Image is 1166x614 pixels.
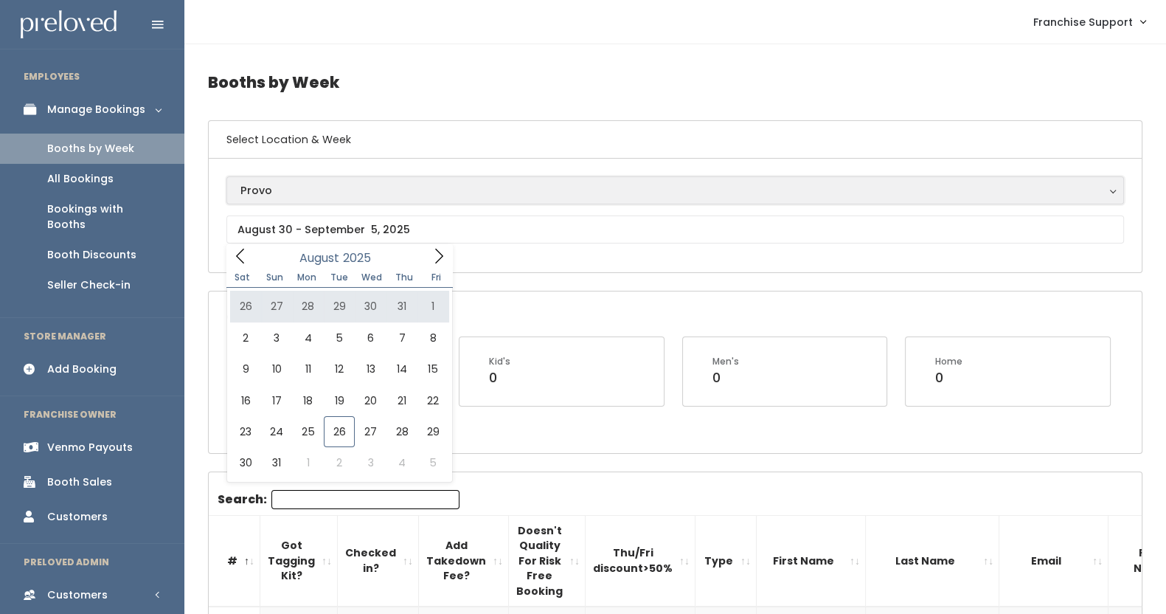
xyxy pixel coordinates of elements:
[293,353,324,384] span: August 11, 2025
[260,515,338,607] th: Got Tagging Kit?: activate to sort column ascending
[293,385,324,416] span: August 18, 2025
[47,440,133,455] div: Venmo Payouts
[21,10,117,39] img: preloved logo
[209,121,1142,159] h6: Select Location & Week
[489,368,510,387] div: 0
[47,102,145,117] div: Manage Bookings
[417,416,448,447] span: August 29, 2025
[509,515,586,607] th: Doesn't Quality For Risk Free Booking : activate to sort column ascending
[261,353,292,384] span: August 10, 2025
[293,322,324,353] span: August 4, 2025
[261,291,292,322] span: July 27, 2025
[935,355,962,368] div: Home
[419,515,509,607] th: Add Takedown Fee?: activate to sort column ascending
[866,515,999,607] th: Last Name: activate to sort column ascending
[47,509,108,525] div: Customers
[417,291,448,322] span: August 1, 2025
[293,416,324,447] span: August 25, 2025
[999,515,1108,607] th: Email: activate to sort column ascending
[293,291,324,322] span: July 28, 2025
[417,385,448,416] span: August 22, 2025
[339,249,384,267] input: Year
[386,353,417,384] span: August 14, 2025
[420,273,453,282] span: Fri
[1033,14,1133,30] span: Franchise Support
[230,385,261,416] span: August 16, 2025
[417,322,448,353] span: August 8, 2025
[291,273,323,282] span: Mon
[324,353,355,384] span: August 12, 2025
[226,176,1124,204] button: Provo
[299,252,339,264] span: August
[261,385,292,416] span: August 17, 2025
[230,416,261,447] span: August 23, 2025
[386,322,417,353] span: August 7, 2025
[355,291,386,322] span: July 30, 2025
[324,322,355,353] span: August 5, 2025
[386,416,417,447] span: August 28, 2025
[355,353,386,384] span: August 13, 2025
[47,247,136,263] div: Booth Discounts
[261,322,292,353] span: August 3, 2025
[293,447,324,478] span: September 1, 2025
[586,515,695,607] th: Thu/Fri discount&gt;50%: activate to sort column ascending
[218,490,459,509] label: Search:
[230,353,261,384] span: August 9, 2025
[489,355,510,368] div: Kid's
[757,515,866,607] th: First Name: activate to sort column ascending
[208,62,1142,103] h4: Booths by Week
[47,277,131,293] div: Seller Check-in
[47,475,112,490] div: Booth Sales
[355,273,388,282] span: Wed
[338,515,419,607] th: Checked in?: activate to sort column ascending
[261,447,292,478] span: August 31, 2025
[355,385,386,416] span: August 20, 2025
[355,322,386,353] span: August 6, 2025
[355,447,386,478] span: September 3, 2025
[386,385,417,416] span: August 21, 2025
[261,416,292,447] span: August 24, 2025
[259,273,291,282] span: Sun
[355,416,386,447] span: August 27, 2025
[417,353,448,384] span: August 15, 2025
[324,385,355,416] span: August 19, 2025
[209,515,260,607] th: #: activate to sort column descending
[388,273,420,282] span: Thu
[695,515,757,607] th: Type: activate to sort column ascending
[47,171,114,187] div: All Bookings
[712,355,739,368] div: Men's
[47,587,108,603] div: Customers
[230,447,261,478] span: August 30, 2025
[1018,6,1160,38] a: Franchise Support
[386,447,417,478] span: September 4, 2025
[324,416,355,447] span: August 26, 2025
[271,490,459,509] input: Search:
[712,368,739,387] div: 0
[230,322,261,353] span: August 2, 2025
[324,291,355,322] span: July 29, 2025
[417,447,448,478] span: September 5, 2025
[226,273,259,282] span: Sat
[324,447,355,478] span: September 2, 2025
[935,368,962,387] div: 0
[47,362,117,377] div: Add Booking
[230,291,261,322] span: July 26, 2025
[386,291,417,322] span: July 31, 2025
[323,273,355,282] span: Tue
[240,182,1110,199] div: Provo
[226,215,1124,244] input: August 30 - September 5, 2025
[47,141,134,156] div: Booths by Week
[47,201,161,232] div: Bookings with Booths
